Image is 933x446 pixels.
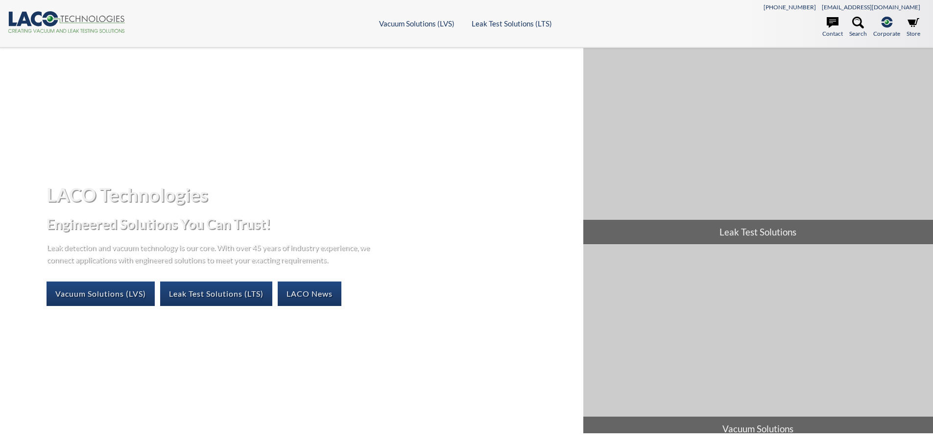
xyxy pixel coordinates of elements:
[278,282,341,306] a: LACO News
[822,17,843,38] a: Contact
[822,3,920,11] a: [EMAIL_ADDRESS][DOMAIN_NAME]
[47,241,375,266] p: Leak detection and vacuum technology is our core. With over 45 years of industry experience, we c...
[472,19,552,28] a: Leak Test Solutions (LTS)
[47,183,575,207] h1: LACO Technologies
[873,29,900,38] span: Corporate
[379,19,455,28] a: Vacuum Solutions (LVS)
[47,282,155,306] a: Vacuum Solutions (LVS)
[583,245,933,441] a: Vacuum Solutions
[849,17,867,38] a: Search
[47,215,575,233] h2: Engineered Solutions You Can Trust!
[160,282,272,306] a: Leak Test Solutions (LTS)
[583,417,933,441] span: Vacuum Solutions
[907,17,920,38] a: Store
[583,220,933,244] span: Leak Test Solutions
[764,3,816,11] a: [PHONE_NUMBER]
[583,48,933,244] a: Leak Test Solutions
